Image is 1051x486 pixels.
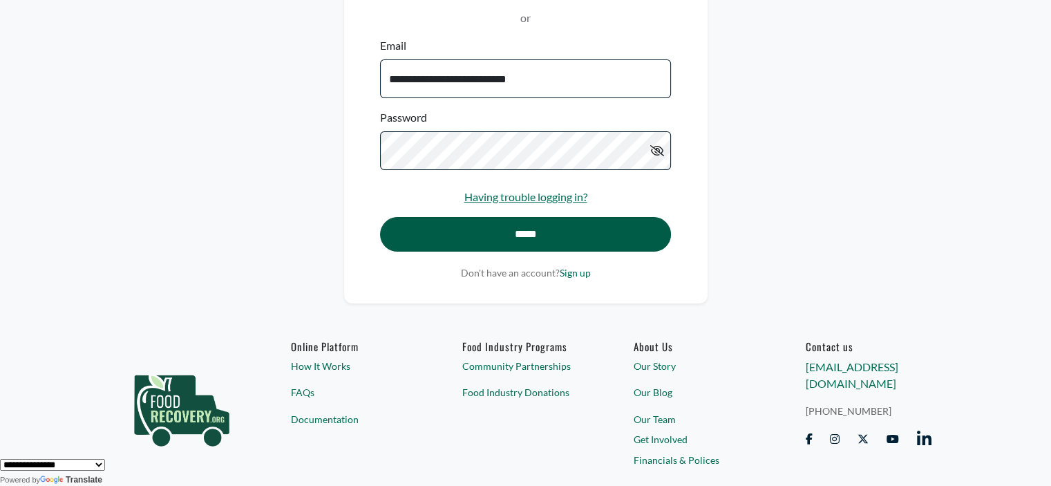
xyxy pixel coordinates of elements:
[462,340,589,353] h6: Food Industry Programs
[462,385,589,400] a: Food Industry Donations
[40,475,102,485] a: Translate
[380,265,670,280] p: Don't have an account?
[634,340,760,353] a: About Us
[291,412,417,427] a: Documentation
[120,340,244,471] img: food_recovery_green_logo-76242d7a27de7ed26b67be613a865d9c9037ba317089b267e0515145e5e51427.png
[634,359,760,373] a: Our Story
[560,267,591,279] a: Sign up
[634,385,760,400] a: Our Blog
[805,360,898,390] a: [EMAIL_ADDRESS][DOMAIN_NAME]
[380,109,427,126] label: Password
[380,10,670,26] p: or
[291,340,417,353] h6: Online Platform
[291,359,417,373] a: How It Works
[462,359,589,373] a: Community Partnerships
[40,476,66,485] img: Google Translate
[805,404,931,418] a: [PHONE_NUMBER]
[380,37,406,54] label: Email
[634,453,760,467] a: Financials & Polices
[464,190,587,203] a: Having trouble logging in?
[634,412,760,427] a: Our Team
[805,340,931,353] h6: Contact us
[291,385,417,400] a: FAQs
[634,432,760,447] a: Get Involved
